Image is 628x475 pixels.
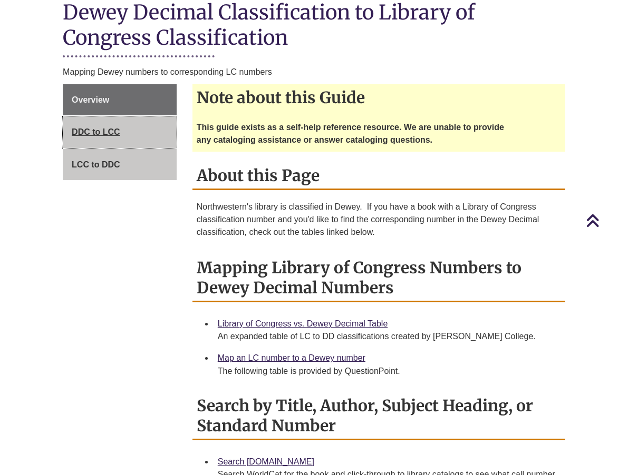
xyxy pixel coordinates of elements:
a: Library of Congress vs. Dewey Decimal Table [218,319,388,328]
h2: About this Page [192,162,565,190]
span: LCC to DDC [72,160,120,169]
span: Overview [72,95,109,104]
h2: Note about this Guide [192,84,565,111]
a: DDC to LCC [63,116,177,148]
div: Guide Page Menu [63,84,177,181]
p: Northwestern's library is classified in Dewey. If you have a book with a Library of Congress clas... [197,201,561,239]
a: Overview [63,84,177,116]
div: An expanded table of LC to DD classifications created by [PERSON_NAME] College. [218,330,557,343]
span: Mapping Dewey numbers to corresponding LC numbers [63,67,272,76]
a: LCC to DDC [63,149,177,181]
span: DDC to LCC [72,127,120,136]
a: Search [DOMAIN_NAME] [218,457,314,466]
a: Map an LC number to a Dewey number [218,353,365,362]
h2: Search by Title, Author, Subject Heading, or Standard Number [192,392,565,440]
strong: This guide exists as a self-help reference resource. We are unable to provide any cataloging assi... [197,123,504,144]
h2: Mapping Library of Congress Numbers to Dewey Decimal Numbers [192,254,565,302]
div: The following table is provided by QuestionPoint. [218,365,557,378]
a: Back to Top [586,213,625,227]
